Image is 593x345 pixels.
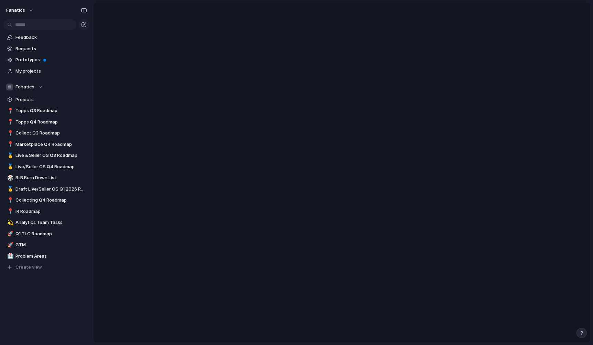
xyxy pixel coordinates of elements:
[15,264,42,271] span: Create view
[6,208,13,215] button: 📍
[15,96,87,103] span: Projects
[3,195,89,205] a: 📍Collecting Q4 Roadmap
[15,186,87,193] span: Draft Live/Seller OS Q1 2026 Roadmap
[3,139,89,150] a: 📍Marketplace Q4 Roadmap
[7,196,12,204] div: 📍
[15,253,87,260] span: Problem Areas
[3,240,89,250] a: 🚀GTM
[15,84,34,90] span: Fanatics
[6,163,13,170] button: 🥇
[3,184,89,194] a: 🥇Draft Live/Seller OS Q1 2026 Roadmap
[3,44,89,54] a: Requests
[15,56,87,63] span: Prototypes
[6,7,25,14] span: fanatics
[7,107,12,115] div: 📍
[6,197,13,204] button: 📍
[6,241,13,248] button: 🚀
[7,163,12,171] div: 🥇
[6,186,13,193] button: 🥇
[7,140,12,148] div: 📍
[3,82,89,92] button: Fanatics
[3,217,89,228] a: 💫Analytics Team Tasks
[3,229,89,239] a: 🚀Q1 TLC Roadmap
[15,208,87,215] span: IR Roadmap
[7,252,12,260] div: 🏥
[7,185,12,193] div: 🥇
[7,230,12,238] div: 🚀
[3,173,89,183] a: 🎲BtB Burn Down List
[3,150,89,161] a: 🥇Live & Seller OS Q3 Roadmap
[15,119,87,126] span: Topps Q4 Roadmap
[3,128,89,138] a: 📍Collect Q3 Roadmap
[6,119,13,126] button: 📍
[15,241,87,248] span: GTM
[3,251,89,261] a: 🏥Problem Areas
[6,152,13,159] button: 🥇
[3,117,89,127] a: 📍Topps Q4 Roadmap
[7,219,12,227] div: 💫
[3,32,89,43] a: Feedback
[15,45,87,52] span: Requests
[15,230,87,237] span: Q1 TLC Roadmap
[15,163,87,170] span: Live/Seller OS Q4 Roadmap
[3,95,89,105] a: Projects
[15,107,87,114] span: Topps Q3 Roadmap
[7,152,12,160] div: 🥇
[3,162,89,172] a: 🥇Live/Seller OS Q4 Roadmap
[6,230,13,237] button: 🚀
[7,118,12,126] div: 📍
[6,174,13,181] button: 🎲
[15,34,87,41] span: Feedback
[7,241,12,249] div: 🚀
[3,106,89,116] a: 📍Topps Q3 Roadmap
[6,141,13,148] button: 📍
[6,130,13,137] button: 📍
[3,66,89,76] a: My projects
[7,207,12,215] div: 📍
[15,197,87,204] span: Collecting Q4 Roadmap
[7,129,12,137] div: 📍
[6,253,13,260] button: 🏥
[3,55,89,65] a: Prototypes
[15,174,87,181] span: BtB Burn Down List
[6,219,13,226] button: 💫
[3,262,89,272] button: Create view
[15,141,87,148] span: Marketplace Q4 Roadmap
[15,152,87,159] span: Live & Seller OS Q3 Roadmap
[7,174,12,182] div: 🎲
[3,206,89,217] a: 📍IR Roadmap
[15,68,87,75] span: My projects
[6,107,13,114] button: 📍
[15,130,87,137] span: Collect Q3 Roadmap
[3,5,37,16] button: fanatics
[15,219,87,226] span: Analytics Team Tasks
